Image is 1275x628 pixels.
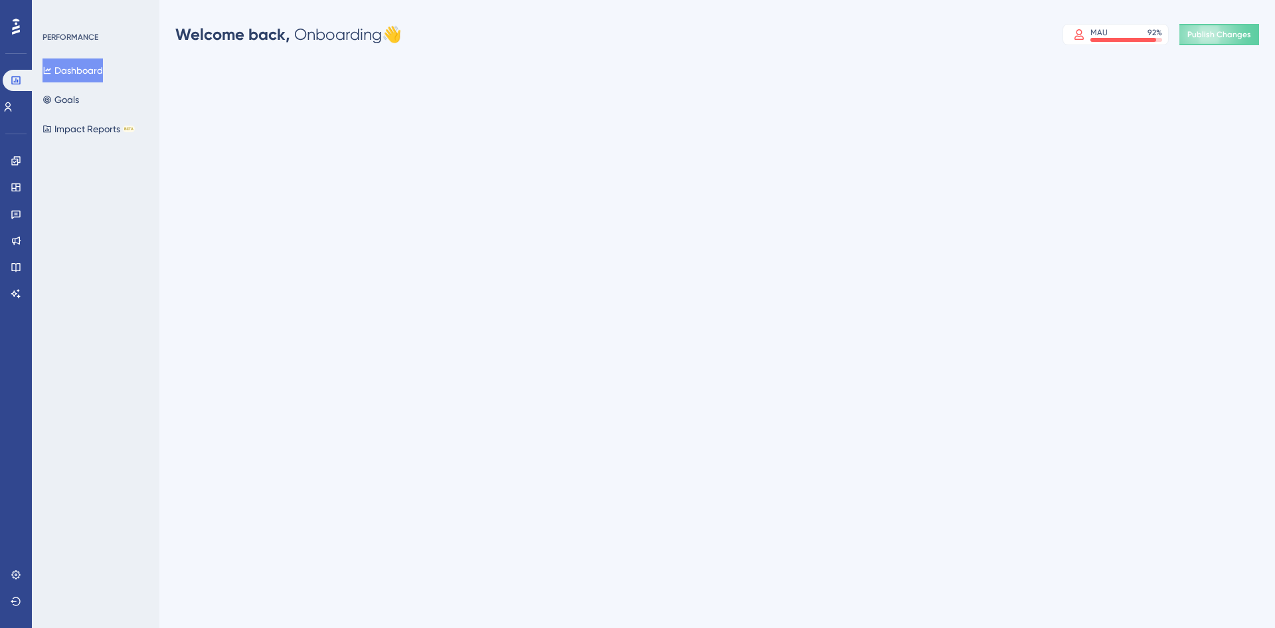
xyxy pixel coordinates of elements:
[42,88,79,112] button: Goals
[42,32,98,43] div: PERFORMANCE
[175,25,290,44] span: Welcome back,
[123,126,135,132] div: BETA
[1187,29,1251,40] span: Publish Changes
[42,117,135,141] button: Impact ReportsBETA
[1090,27,1108,38] div: MAU
[1179,24,1259,45] button: Publish Changes
[42,58,103,82] button: Dashboard
[1147,27,1162,38] div: 92 %
[175,24,402,45] div: Onboarding 👋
